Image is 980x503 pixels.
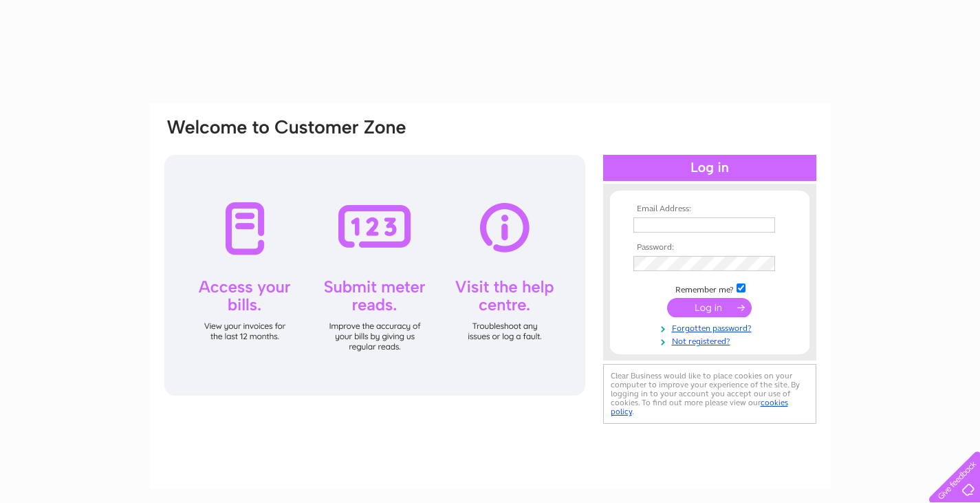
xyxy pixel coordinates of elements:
div: Clear Business would like to place cookies on your computer to improve your experience of the sit... [603,364,816,424]
input: Submit [667,298,752,317]
th: Password: [630,243,790,253]
a: cookies policy [611,398,788,416]
a: Not registered? [633,334,790,347]
a: Forgotten password? [633,321,790,334]
td: Remember me? [630,281,790,295]
th: Email Address: [630,204,790,214]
